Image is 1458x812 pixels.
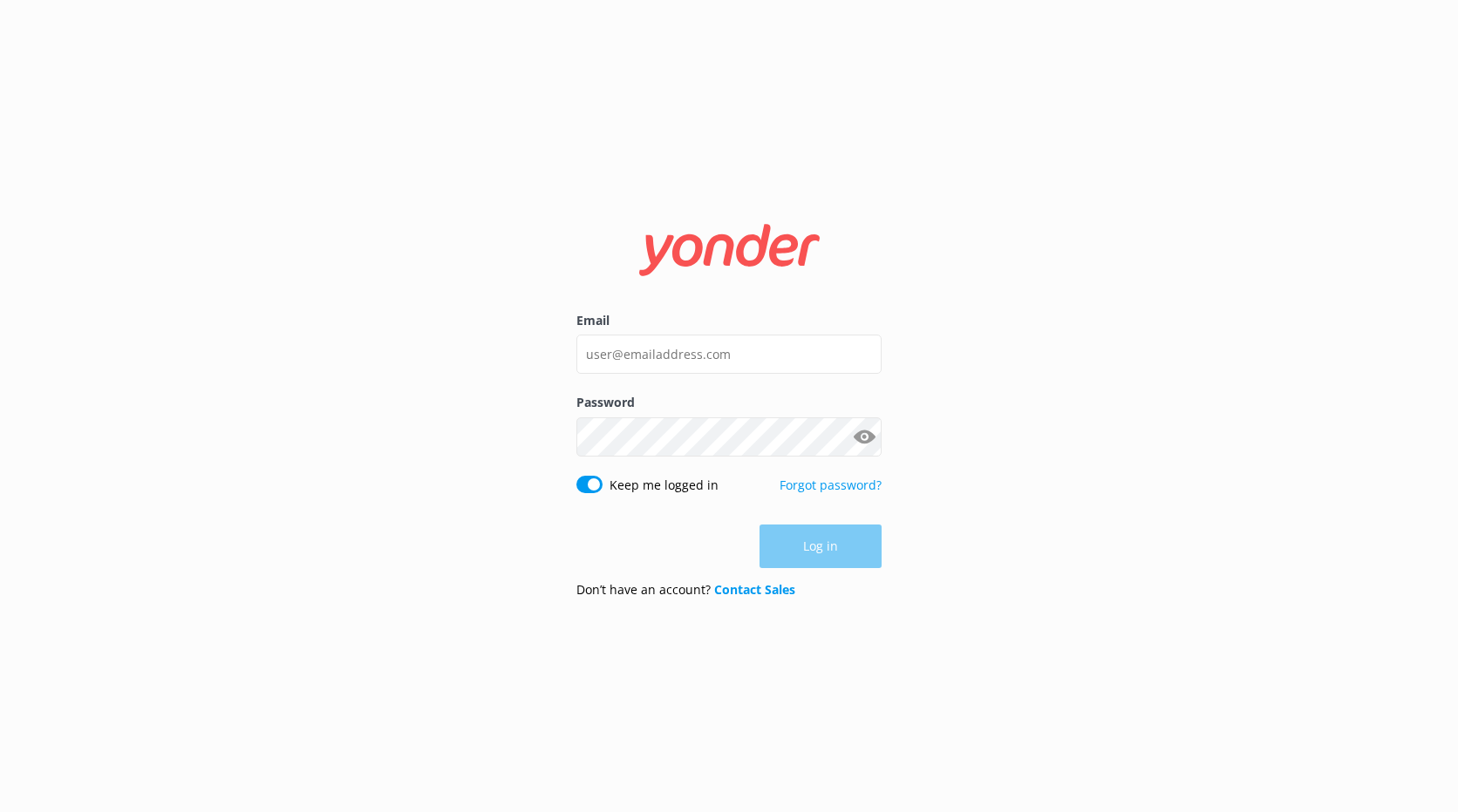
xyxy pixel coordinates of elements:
[576,311,882,330] label: Email
[576,393,882,412] label: Password
[576,580,795,599] p: Don’t have an account?
[847,419,882,454] button: Show password
[714,581,795,598] a: Contact Sales
[576,335,882,374] input: user@emailaddress.com
[780,477,882,493] a: Forgot password?
[610,476,719,495] label: Keep me logged in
